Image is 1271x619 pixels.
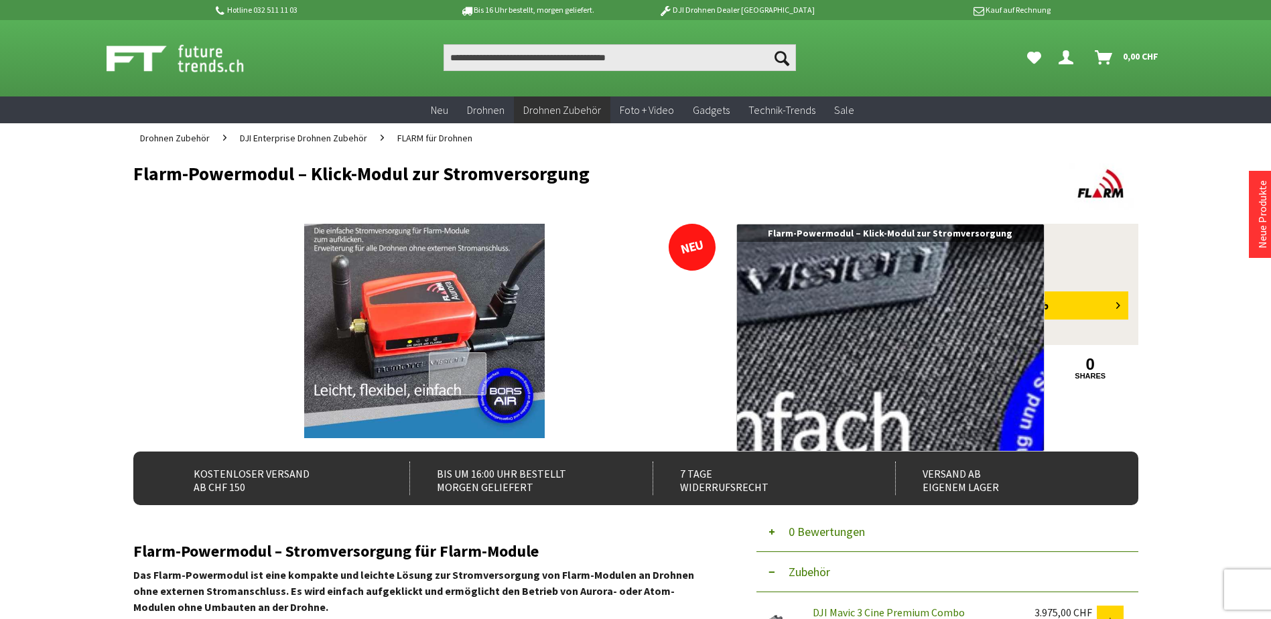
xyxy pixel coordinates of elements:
a: Foto + Video [610,96,683,124]
a: Drohnen [458,96,514,124]
img: Flarm-Powermodul – Klick-Modul zur Stromversorgung [304,224,545,438]
span: Gadgets [693,103,730,117]
p: DJI Drohnen Dealer [GEOGRAPHIC_DATA] [632,2,841,18]
h1: Flarm-Powermodul – Klick-Modul zur Stromversorgung [133,163,937,184]
a: 0 [1044,357,1137,372]
a: FLARM für Drohnen [391,123,479,153]
span: Drohnen Zubehör [140,132,210,144]
a: Drohnen Zubehör [133,123,216,153]
h2: Flarm-Powermodul – Stromversorgung für Flarm-Module [133,543,716,560]
a: Technik-Trends [739,96,825,124]
button: Zubehör [756,552,1138,592]
div: Versand ab eigenem Lager [895,462,1109,495]
span: FLARM für Drohnen [397,132,472,144]
span: 0,00 CHF [1123,46,1158,67]
a: DJI Enterprise Drohnen Zubehör [233,123,374,153]
p: Bis 16 Uhr bestellt, morgen geliefert. [423,2,632,18]
span: Flarm-Powermodul – Klick-Modul zur Stromversorgung [768,227,1012,239]
span: Sale [834,103,854,117]
a: Dein Konto [1053,44,1084,71]
p: Hotline 032 511 11 03 [214,2,423,18]
a: Meine Favoriten [1020,44,1048,71]
strong: Das Flarm-Powermodul ist eine kompakte und leichte Lösung zur Stromversorgung von Flarm-Modulen a... [133,568,694,614]
a: Sale [825,96,864,124]
div: 3.975,00 CHF [1034,606,1097,619]
a: Gadgets [683,96,739,124]
a: Warenkorb [1089,44,1165,71]
img: Shop Futuretrends - zur Startseite wechseln [107,42,273,75]
a: shares [1044,372,1137,381]
span: Drohnen [467,103,505,117]
span: Foto + Video [620,103,674,117]
span: Technik-Trends [748,103,815,117]
a: DJI Mavic 3 Cine Premium Combo [813,606,965,619]
a: Drohnen Zubehör [514,96,610,124]
span: DJI Enterprise Drohnen Zubehör [240,132,367,144]
span: Drohnen Zubehör [523,103,601,117]
div: 7 Tage Widerrufsrecht [653,462,866,495]
button: Suchen [768,44,796,71]
a: Neu [421,96,458,124]
p: Kauf auf Rechnung [842,2,1051,18]
div: Bis um 16:00 Uhr bestellt Morgen geliefert [409,462,623,495]
input: Produkt, Marke, Kategorie, EAN, Artikelnummer… [444,44,796,71]
a: Neue Produkte [1256,180,1269,249]
button: 0 Bewertungen [756,512,1138,552]
div: Kostenloser Versand ab CHF 150 [167,462,381,495]
img: Flarm [1065,163,1138,210]
span: Neu [431,103,448,117]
